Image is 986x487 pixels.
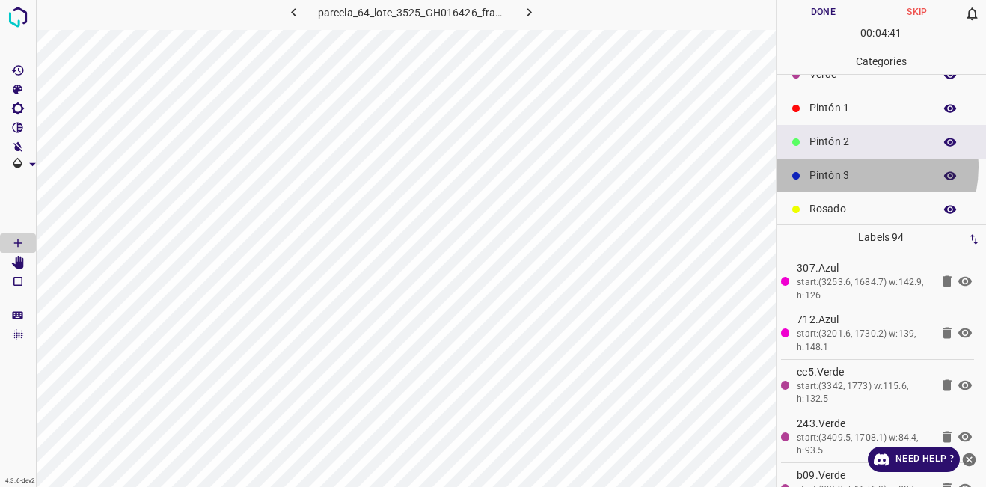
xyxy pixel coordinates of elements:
div: start:(3253.6, 1684.7) w:142.9, h:126 [797,276,931,302]
img: logo [4,4,31,31]
p: Labels 94 [781,225,982,250]
p: cc5.Verde [797,364,931,380]
p: Rosado [809,201,926,217]
p: 712.Azul [797,312,931,328]
p: 04 [875,25,887,41]
button: close-help [960,447,979,472]
p: 243.Verde [797,416,931,432]
div: : : [860,25,901,49]
p: Verde [809,67,926,82]
div: start:(3342, 1773) w:115.6, h:132.5 [797,380,931,406]
p: Pintón 2 [809,134,926,150]
div: start:(3201.6, 1730.2) w:139, h:148.1 [797,328,931,354]
a: Need Help ? [868,447,960,472]
h6: parcela_64_lote_3525_GH016426_frame_00062_59959.jpg [318,4,506,25]
p: b09.Verde [797,468,931,483]
p: Pintón 3 [809,168,926,183]
p: Pintón 1 [809,100,926,116]
p: 307.Azul [797,260,931,276]
div: 4.3.6-dev2 [1,475,39,487]
div: start:(3409.5, 1708.1) w:84.4, h:93.5 [797,432,931,458]
p: 00 [860,25,872,41]
p: 41 [889,25,901,41]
